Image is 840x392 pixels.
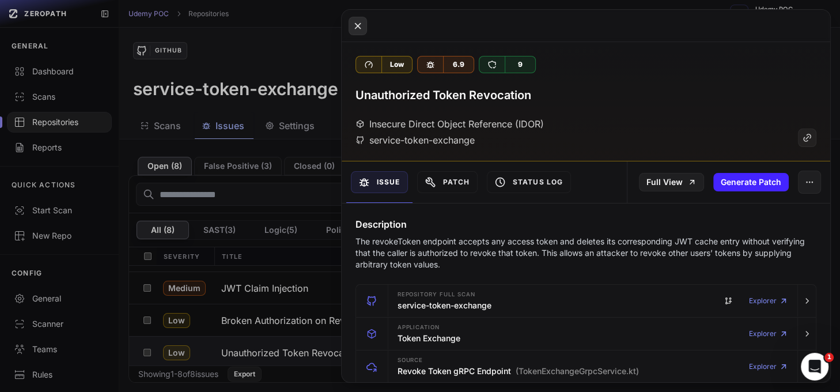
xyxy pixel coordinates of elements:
[398,357,423,363] span: Source
[713,173,789,191] button: Generate Patch
[516,365,639,377] span: (TokenExchangeGrpcService.kt)
[398,300,491,311] h3: service-token-exchange
[417,171,478,193] button: Patch
[749,289,788,312] a: Explorer
[398,325,440,330] span: Application
[749,322,788,345] a: Explorer
[356,318,816,350] button: Application Token Exchange Explorer
[824,353,834,362] span: 1
[749,355,788,378] a: Explorer
[801,353,828,380] iframe: Intercom live chat
[355,217,817,231] h4: Description
[356,350,816,383] button: Source Revoke Token gRPC Endpoint (TokenExchangeGrpcService.kt) Explorer
[356,285,816,317] button: Repository Full scan service-token-exchange Explorer
[487,171,571,193] button: Status Log
[351,171,408,193] button: Issue
[398,292,475,297] span: Repository Full scan
[639,173,704,191] a: Full View
[355,236,817,270] p: The revokeToken endpoint accepts any access token and deletes its corresponding JWT cache entry w...
[398,333,460,344] h3: Token Exchange
[398,365,639,377] h3: Revoke Token gRPC Endpoint
[355,133,475,147] div: service-token-exchange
